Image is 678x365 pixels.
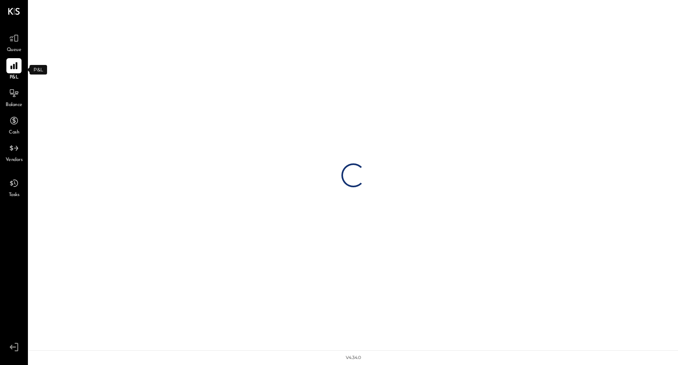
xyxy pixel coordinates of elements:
[9,192,20,199] span: Tasks
[9,129,19,136] span: Cash
[0,141,28,164] a: Vendors
[30,65,47,75] div: P&L
[0,58,28,81] a: P&L
[0,176,28,199] a: Tasks
[0,86,28,109] a: Balance
[0,31,28,54] a: Queue
[346,355,361,361] div: v 4.34.0
[0,113,28,136] a: Cash
[7,47,22,54] span: Queue
[6,102,22,109] span: Balance
[10,74,19,81] span: P&L
[6,157,23,164] span: Vendors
